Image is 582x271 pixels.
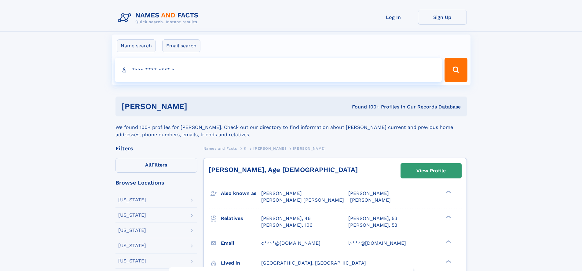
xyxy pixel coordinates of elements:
[115,146,197,151] div: Filters
[203,145,237,152] a: Names and Facts
[261,222,313,229] a: [PERSON_NAME], 106
[244,146,247,151] span: K
[253,145,286,152] a: [PERSON_NAME]
[115,58,442,82] input: search input
[401,163,461,178] a: View Profile
[350,197,391,203] span: [PERSON_NAME]
[348,190,389,196] span: [PERSON_NAME]
[418,10,467,25] a: Sign Up
[261,197,344,203] span: [PERSON_NAME] [PERSON_NAME]
[221,188,261,199] h3: Also known as
[348,222,397,229] a: [PERSON_NAME], 53
[118,243,146,248] div: [US_STATE]
[115,10,203,26] img: Logo Names and Facts
[293,146,326,151] span: [PERSON_NAME]
[221,238,261,248] h3: Email
[118,213,146,218] div: [US_STATE]
[444,259,452,263] div: ❯
[261,260,366,266] span: [GEOGRAPHIC_DATA], [GEOGRAPHIC_DATA]
[261,190,302,196] span: [PERSON_NAME]
[118,258,146,263] div: [US_STATE]
[118,228,146,233] div: [US_STATE]
[115,158,197,173] label: Filters
[444,215,452,219] div: ❯
[369,10,418,25] a: Log In
[253,146,286,151] span: [PERSON_NAME]
[122,103,270,110] h1: [PERSON_NAME]
[416,164,446,178] div: View Profile
[115,180,197,185] div: Browse Locations
[244,145,247,152] a: K
[145,162,152,168] span: All
[209,166,358,174] a: [PERSON_NAME], Age [DEMOGRAPHIC_DATA]
[118,197,146,202] div: [US_STATE]
[117,39,156,52] label: Name search
[445,58,467,82] button: Search Button
[348,215,397,222] a: [PERSON_NAME], 53
[444,190,452,194] div: ❯
[115,116,467,138] div: We found 100+ profiles for [PERSON_NAME]. Check out our directory to find information about [PERS...
[269,104,461,110] div: Found 100+ Profiles In Our Records Database
[444,240,452,244] div: ❯
[221,213,261,224] h3: Relatives
[261,215,311,222] a: [PERSON_NAME], 46
[221,258,261,268] h3: Lived in
[162,39,200,52] label: Email search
